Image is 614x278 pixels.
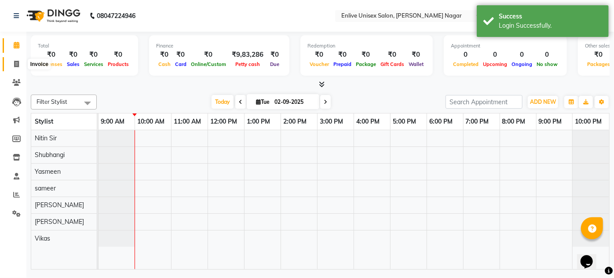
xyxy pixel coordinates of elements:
[509,50,534,60] div: 0
[451,50,481,60] div: 0
[268,61,281,67] span: Due
[354,61,378,67] span: Package
[451,61,481,67] span: Completed
[245,115,272,128] a: 1:00 PM
[451,42,560,50] div: Appointment
[331,50,354,60] div: ₹0
[499,21,602,30] div: Login Successfully.
[38,42,131,50] div: Total
[38,50,65,60] div: ₹0
[534,61,560,67] span: No show
[254,99,272,105] span: Tue
[65,61,82,67] span: Sales
[446,95,523,109] input: Search Appointment
[208,115,239,128] a: 12:00 PM
[585,61,612,67] span: Packages
[391,115,418,128] a: 5:00 PM
[530,99,556,105] span: ADD NEW
[106,50,131,60] div: ₹0
[354,115,382,128] a: 4:00 PM
[173,61,189,67] span: Card
[22,4,83,28] img: logo
[499,12,602,21] div: Success
[228,50,267,60] div: ₹9,83,286
[37,98,67,105] span: Filter Stylist
[481,61,509,67] span: Upcoming
[156,50,173,60] div: ₹0
[156,61,173,67] span: Cash
[464,115,491,128] a: 7:00 PM
[97,4,135,28] b: 08047224946
[307,50,331,60] div: ₹0
[82,50,106,60] div: ₹0
[189,61,228,67] span: Online/Custom
[406,50,426,60] div: ₹0
[172,115,203,128] a: 11:00 AM
[135,115,167,128] a: 10:00 AM
[82,61,106,67] span: Services
[272,95,316,109] input: 2025-09-02
[35,201,84,209] span: [PERSON_NAME]
[35,184,56,192] span: sameer
[281,115,309,128] a: 2:00 PM
[481,50,509,60] div: 0
[534,50,560,60] div: 0
[307,61,331,67] span: Voucher
[212,95,234,109] span: Today
[585,50,612,60] div: ₹0
[189,50,228,60] div: ₹0
[35,117,53,125] span: Stylist
[233,61,262,67] span: Petty cash
[156,42,282,50] div: Finance
[537,115,564,128] a: 9:00 PM
[99,115,127,128] a: 9:00 AM
[573,115,604,128] a: 10:00 PM
[35,168,61,176] span: Yasmeen
[378,61,406,67] span: Gift Cards
[173,50,189,60] div: ₹0
[35,134,57,142] span: Nitin Sir
[378,50,406,60] div: ₹0
[35,234,50,242] span: Vikas
[35,151,65,159] span: Shubhangi
[307,42,426,50] div: Redemption
[35,218,84,226] span: [PERSON_NAME]
[500,115,528,128] a: 8:00 PM
[427,115,455,128] a: 6:00 PM
[65,50,82,60] div: ₹0
[354,50,378,60] div: ₹0
[509,61,534,67] span: Ongoing
[28,59,51,69] div: Invoice
[528,96,558,108] button: ADD NEW
[331,61,354,67] span: Prepaid
[267,50,282,60] div: ₹0
[318,115,345,128] a: 3:00 PM
[577,243,605,269] iframe: chat widget
[106,61,131,67] span: Products
[406,61,426,67] span: Wallet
